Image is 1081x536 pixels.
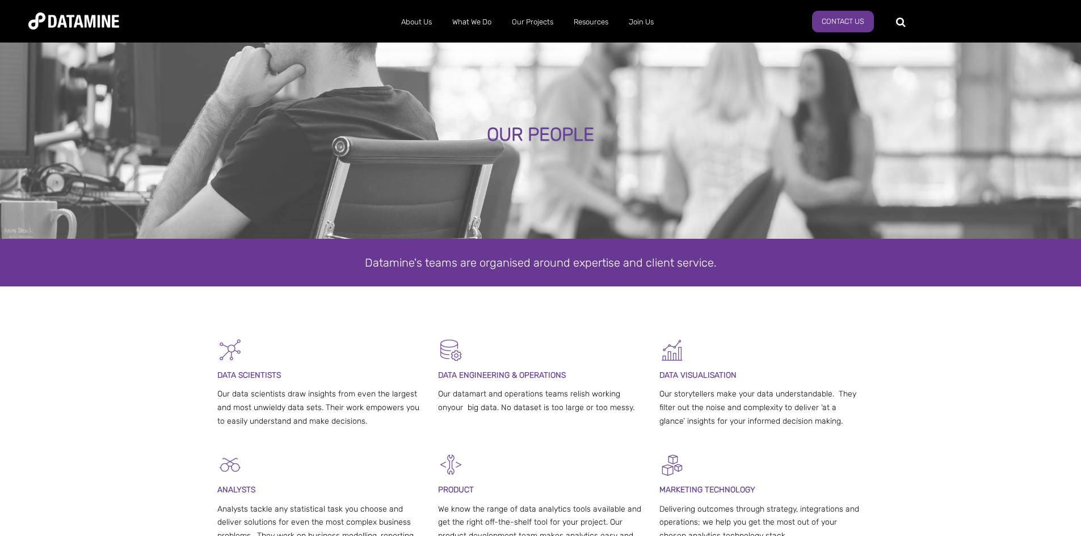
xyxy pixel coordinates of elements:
[438,370,566,380] span: DATA ENGINEERING & OPERATIONS
[438,452,464,478] img: Development
[217,387,422,428] p: Our data scientists draw insights from even the largest and most unwieldy data sets. Their work e...
[217,485,255,495] span: ANALYSTS
[563,7,619,37] a: Resources
[659,387,864,428] p: Our storytellers make your data understandable. They filter out the noise and complexity to deliv...
[438,387,643,415] p: Our datamart and operations teams relish working onyour big data. No dataset is too large or too ...
[812,11,874,32] a: Contact Us
[123,125,958,145] div: OUR PEOPLE
[28,12,119,29] img: Datamine
[659,452,685,478] img: Digital Activation
[619,7,664,37] a: Join Us
[217,337,243,363] img: Graph - Network
[217,370,281,380] span: DATA SCIENTISTS
[217,452,243,478] img: Analysts
[391,7,442,37] a: About Us
[438,337,464,363] img: Datamart
[659,370,737,380] span: DATA VISUALISATION
[502,7,563,37] a: Our Projects
[365,256,717,269] span: Datamine's teams are organised around expertise and client service.
[659,485,755,495] span: MARKETING TECHNOLOGY
[438,485,474,495] span: PRODUCT
[659,337,685,363] img: Graph 5
[442,7,502,37] a: What We Do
